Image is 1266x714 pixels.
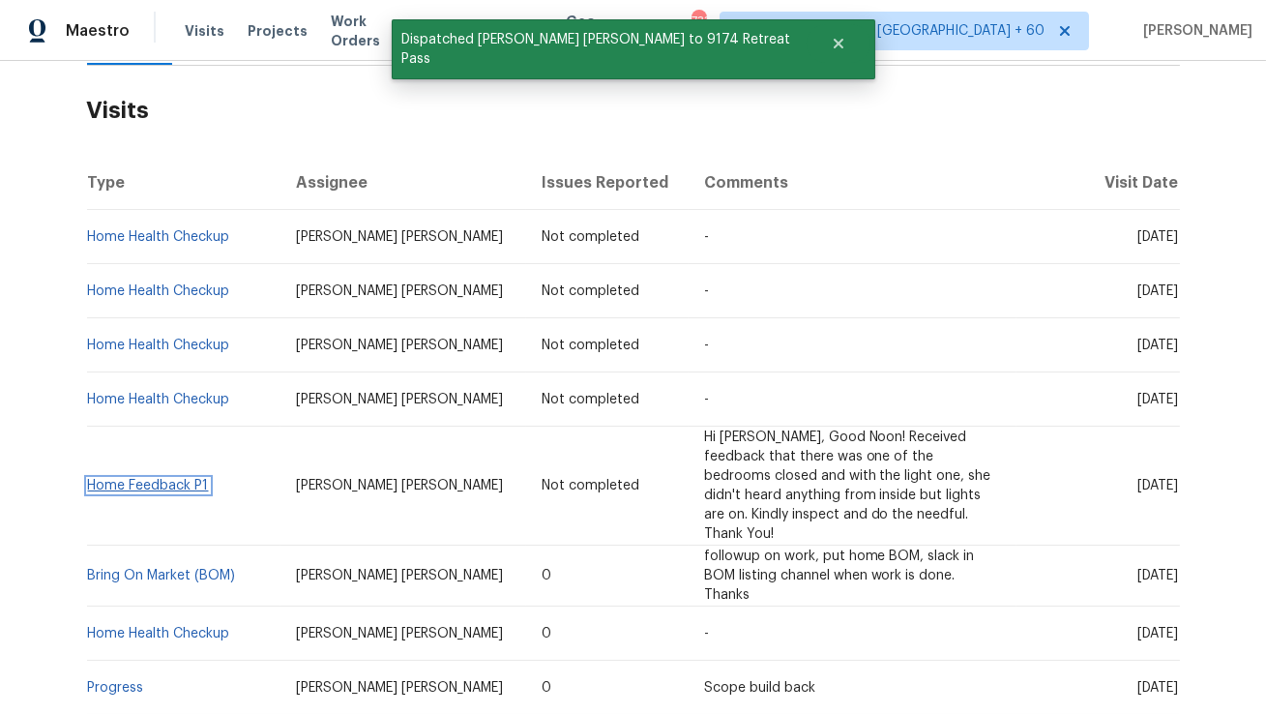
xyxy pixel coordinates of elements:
[392,19,807,79] span: Dispatched [PERSON_NAME] [PERSON_NAME] to 9174 Retreat Pass
[88,681,144,695] a: Progress
[566,12,659,50] span: Geo Assignments
[87,156,281,210] th: Type
[1138,627,1179,640] span: [DATE]
[807,24,870,63] button: Close
[1138,681,1179,695] span: [DATE]
[704,284,709,298] span: -
[296,339,503,352] span: [PERSON_NAME] [PERSON_NAME]
[87,66,1180,156] h2: Visits
[542,569,551,582] span: 0
[88,627,230,640] a: Home Health Checkup
[1138,393,1179,406] span: [DATE]
[88,479,209,492] a: Home Feedback P1
[1138,230,1179,244] span: [DATE]
[88,284,230,298] a: Home Health Checkup
[88,569,236,582] a: Bring On Market (BOM)
[542,284,639,298] span: Not completed
[296,627,503,640] span: [PERSON_NAME] [PERSON_NAME]
[88,339,230,352] a: Home Health Checkup
[704,550,975,602] span: followup on work, put home BOM, slack in BOM listing channel when work is done. Thanks
[1016,156,1180,210] th: Visit Date
[296,479,503,492] span: [PERSON_NAME] [PERSON_NAME]
[1138,479,1179,492] span: [DATE]
[296,393,503,406] span: [PERSON_NAME] [PERSON_NAME]
[542,627,551,640] span: 0
[296,284,503,298] span: [PERSON_NAME] [PERSON_NAME]
[66,21,130,41] span: Maestro
[542,479,639,492] span: Not completed
[331,12,380,50] span: Work Orders
[704,339,709,352] span: -
[248,21,308,41] span: Projects
[542,393,639,406] span: Not completed
[704,393,709,406] span: -
[296,230,503,244] span: [PERSON_NAME] [PERSON_NAME]
[1138,339,1179,352] span: [DATE]
[526,156,689,210] th: Issues Reported
[185,21,224,41] span: Visits
[280,156,525,210] th: Assignee
[542,230,639,244] span: Not completed
[704,627,709,640] span: -
[542,681,551,695] span: 0
[704,230,709,244] span: -
[296,569,503,582] span: [PERSON_NAME] [PERSON_NAME]
[88,230,230,244] a: Home Health Checkup
[1138,569,1179,582] span: [DATE]
[704,681,815,695] span: Scope build back
[1135,21,1252,41] span: [PERSON_NAME]
[542,339,639,352] span: Not completed
[692,12,705,31] div: 733
[689,156,1016,210] th: Comments
[296,681,503,695] span: [PERSON_NAME] [PERSON_NAME]
[736,21,1045,41] span: [GEOGRAPHIC_DATA], [GEOGRAPHIC_DATA] + 60
[1138,284,1179,298] span: [DATE]
[88,393,230,406] a: Home Health Checkup
[704,431,991,541] span: Hi [PERSON_NAME], Good Noon! Received feedback that there was one of the bedrooms closed and with...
